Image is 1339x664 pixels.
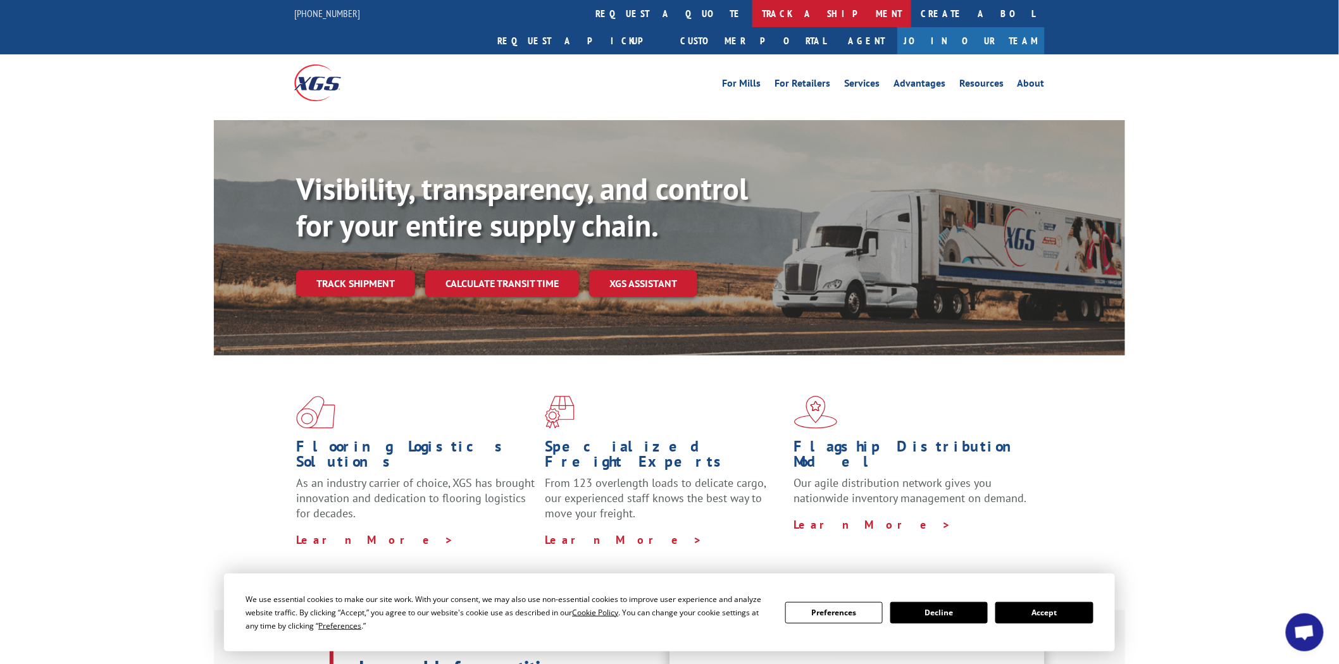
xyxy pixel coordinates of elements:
a: For Mills [722,78,761,92]
img: xgs-icon-flagship-distribution-model-red [794,396,838,429]
a: For Retailers [775,78,830,92]
a: Join Our Team [897,27,1045,54]
a: Calculate transit time [425,270,579,297]
h1: Specialized Freight Experts [545,439,784,476]
h1: Flagship Distribution Model [794,439,1033,476]
h1: Flooring Logistics Solutions [296,439,535,476]
a: Learn More > [545,532,702,547]
span: Our agile distribution network gives you nationwide inventory management on demand. [794,476,1027,505]
a: Track shipment [296,270,415,297]
div: We use essential cookies to make our site work. With your consent, we may also use non-essential ... [246,593,769,632]
b: Visibility, transparency, and control for your entire supply chain. [296,169,748,245]
a: Agent [835,27,897,54]
div: Cookie Consent Prompt [224,574,1115,651]
a: [PHONE_NUMBER] [294,7,360,20]
a: Customer Portal [671,27,835,54]
button: Accept [995,602,1093,624]
button: Decline [890,602,988,624]
a: About [1018,78,1045,92]
span: Cookie Policy [572,607,618,618]
a: Learn More > [794,517,952,532]
span: Preferences [318,620,361,631]
div: Open chat [1286,613,1324,651]
a: Request a pickup [488,27,671,54]
a: Advantages [894,78,945,92]
img: xgs-icon-focused-on-flooring-red [545,396,575,429]
img: xgs-icon-total-supply-chain-intelligence-red [296,396,335,429]
p: From 123 overlength loads to delicate cargo, our experienced staff knows the best way to move you... [545,476,784,532]
span: As an industry carrier of choice, XGS has brought innovation and dedication to flooring logistics... [296,476,535,520]
a: Learn More > [296,532,454,547]
button: Preferences [785,602,883,624]
a: Resources [959,78,1004,92]
a: XGS ASSISTANT [589,270,697,297]
a: Services [844,78,880,92]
